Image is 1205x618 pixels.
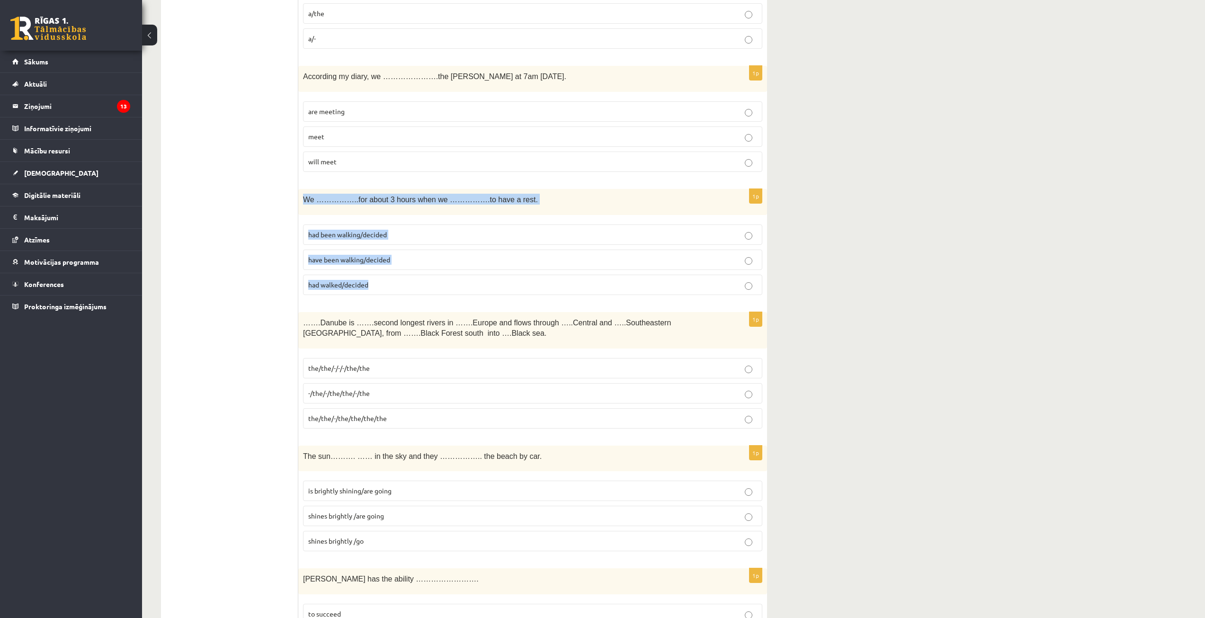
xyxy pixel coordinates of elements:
[308,255,390,264] span: have been walking/decided
[24,57,48,66] span: Sākums
[308,157,337,166] span: will meet
[24,302,107,311] span: Proktoringa izmēģinājums
[745,416,752,423] input: the/the/-/the/the/the/the
[308,230,387,239] span: had been walking/decided
[308,609,341,618] span: to succeed
[12,73,130,95] a: Aktuāli
[745,488,752,496] input: is brightly shining/are going
[24,206,130,228] legend: Maksājumi
[24,169,98,177] span: [DEMOGRAPHIC_DATA]
[745,11,752,18] input: a/the
[745,391,752,398] input: -/the/-/the/the/-/the
[308,280,368,289] span: had walked/decided
[12,140,130,161] a: Mācību resursi
[745,538,752,546] input: shines brightly /go
[745,159,752,167] input: will meet
[10,17,86,40] a: Rīgas 1. Tālmācības vidusskola
[303,319,671,338] span: …….Danube is …….second longest rivers in …….Europe and flows through …..Central and …..Southeaste...
[12,184,130,206] a: Digitālie materiāli
[24,280,64,288] span: Konferences
[745,36,752,44] input: a/-
[12,273,130,295] a: Konferences
[308,389,370,397] span: -/the/-/the/the/-/the
[303,452,542,460] span: The sun………. …… in the sky and they …………….. the beach by car.
[24,191,80,199] span: Digitālie materiāli
[24,258,99,266] span: Motivācijas programma
[749,445,762,460] p: 1p
[117,100,130,113] i: 13
[12,251,130,273] a: Motivācijas programma
[308,364,370,372] span: the/the/-/-/-/the/the
[24,80,47,88] span: Aktuāli
[303,196,538,204] span: We ……………..for about 3 hours when we …………….to have a rest.
[308,486,392,495] span: is brightly shining/are going
[308,132,324,141] span: meet
[308,9,324,18] span: a/the
[12,296,130,317] a: Proktoringa izmēģinājums
[745,109,752,116] input: are meeting
[749,312,762,327] p: 1p
[745,366,752,373] input: the/the/-/-/-/the/the
[749,188,762,204] p: 1p
[745,134,752,142] input: meet
[745,257,752,265] input: have been walking/decided
[308,537,364,545] span: shines brightly /go
[745,282,752,290] input: had walked/decided
[308,34,316,43] span: a/-
[12,51,130,72] a: Sākums
[24,117,130,139] legend: Informatīvie ziņojumi
[749,65,762,81] p: 1p
[12,117,130,139] a: Informatīvie ziņojumi
[12,162,130,184] a: [DEMOGRAPHIC_DATA]
[308,414,387,422] span: the/the/-/the/the/the/the
[12,206,130,228] a: Maksājumi
[745,232,752,240] input: had been walking/decided
[303,72,566,81] span: According my diary, we ………………….the [PERSON_NAME] at 7am [DATE].
[24,235,50,244] span: Atzīmes
[12,229,130,251] a: Atzīmes
[308,511,384,520] span: shines brightly /are going
[24,95,130,117] legend: Ziņojumi
[303,575,479,583] span: [PERSON_NAME] has the ability …………………….
[24,146,70,155] span: Mācību resursi
[12,95,130,117] a: Ziņojumi13
[745,513,752,521] input: shines brightly /are going
[749,568,762,583] p: 1p
[308,107,345,116] span: are meeting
